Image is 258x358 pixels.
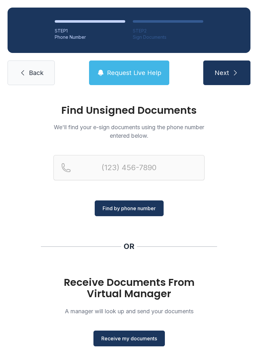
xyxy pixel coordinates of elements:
[29,68,43,77] span: Back
[55,28,125,34] div: STEP 1
[124,241,134,251] div: OR
[133,28,203,34] div: STEP 2
[133,34,203,40] div: Sign Documents
[55,34,125,40] div: Phone Number
[53,307,205,315] p: A manager will look up and send your documents
[53,123,205,140] p: We'll find your e-sign documents using the phone number entered below.
[103,205,156,212] span: Find by phone number
[53,105,205,115] h1: Find Unsigned Documents
[107,68,161,77] span: Request Live Help
[101,335,157,342] span: Receive my documents
[215,68,229,77] span: Next
[53,277,205,299] h1: Receive Documents From Virtual Manager
[53,155,205,180] input: Reservation phone number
